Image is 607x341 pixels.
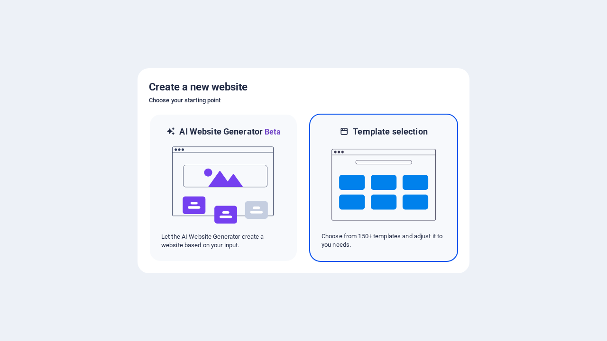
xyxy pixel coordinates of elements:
h5: Create a new website [149,80,458,95]
p: Let the AI Website Generator create a website based on your input. [161,233,285,250]
h6: Template selection [353,126,427,137]
span: Beta [263,127,281,136]
img: ai [171,138,276,233]
h6: AI Website Generator [179,126,280,138]
div: AI Website GeneratorBetaaiLet the AI Website Generator create a website based on your input. [149,114,298,262]
p: Choose from 150+ templates and adjust it to you needs. [322,232,446,249]
div: Template selectionChoose from 150+ templates and adjust it to you needs. [309,114,458,262]
h6: Choose your starting point [149,95,458,106]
